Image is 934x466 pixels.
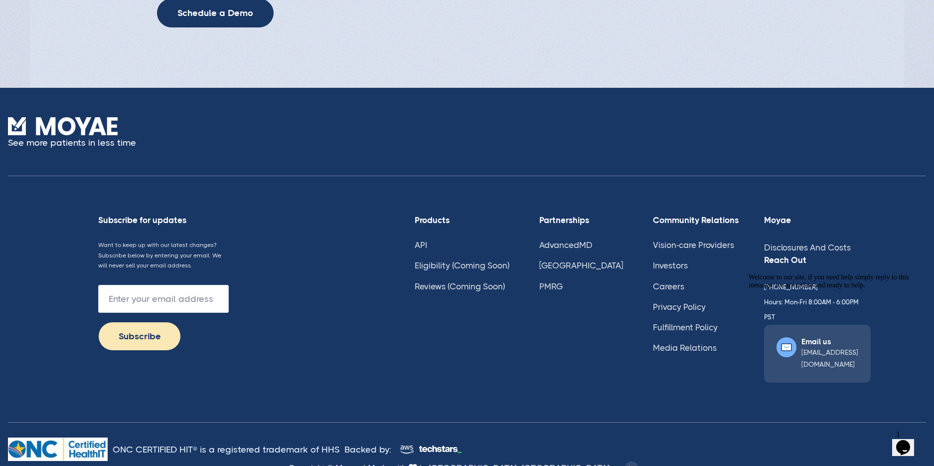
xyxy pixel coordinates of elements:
div: ONC CERTIFIED HIT® is a registered trademark of HHS [113,442,339,457]
span: Welcome to our site, if you need help simply reply to this message, we are online and ready to help. [4,4,164,19]
div: Welcome to our site, if you need help simply reply to this message, we are online and ready to help. [4,4,183,20]
p: Want to keep up with our latest changes? Subscribe below by entering your email. We will never se... [98,240,229,271]
a: Media Relations [653,343,717,353]
div: Subscribe for updates [98,215,229,225]
p: See more patients in less time [8,135,136,150]
a: Reviews (Coming Soon) [415,281,505,291]
a: See more patients in less time [8,117,136,150]
a: PMRG [539,281,563,291]
a: Fulfillment Policy [653,322,718,332]
a: AdvancedMD [539,240,593,250]
a: Privacy Policy [653,302,706,312]
div: Products [415,215,514,225]
form: Footer Newsletter Form [98,285,229,351]
a: Vision-care Providers [653,240,734,250]
a: [GEOGRAPHIC_DATA] [539,260,623,270]
div: Community Relations [653,215,739,225]
iframe: chat widget [892,426,924,456]
input: Subscribe [98,322,181,351]
div: Backed by: [344,442,394,457]
a: Careers [653,281,684,291]
a: Eligibility (Coming Soon) [415,260,509,270]
div: Reach Out [764,255,871,265]
a: API [415,240,427,250]
iframe: chat widget [745,269,924,421]
input: Enter your email address [98,285,229,313]
div: Partnerships [539,215,628,225]
a: Investors [653,260,688,270]
div: Moyae [764,215,871,225]
a: Disclosures And Costs [764,242,851,252]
